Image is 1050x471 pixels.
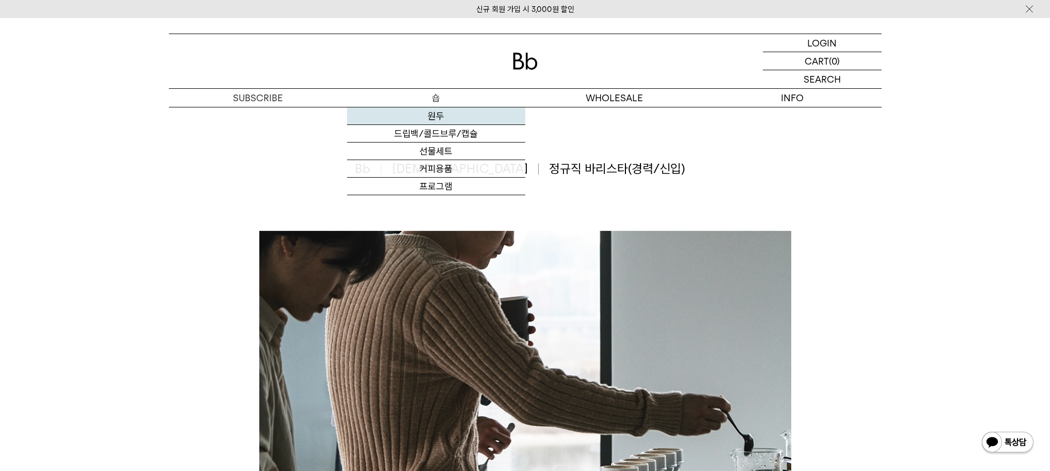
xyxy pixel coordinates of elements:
[476,5,574,14] a: 신규 회원 가입 시 3,000원 할인
[807,34,837,52] p: LOGIN
[347,107,525,125] a: 원두
[763,34,882,52] a: LOGIN
[549,160,685,178] span: 정규직 바리스타(경력/신입)
[347,160,525,178] a: 커피용품
[804,70,841,88] p: SEARCH
[513,53,538,70] img: 로고
[347,89,525,107] a: 숍
[347,178,525,195] a: 프로그램
[805,52,829,70] p: CART
[347,143,525,160] a: 선물세트
[703,89,882,107] p: INFO
[525,89,703,107] p: WHOLESALE
[763,52,882,70] a: CART (0)
[829,52,840,70] p: (0)
[981,431,1035,456] img: 카카오톡 채널 1:1 채팅 버튼
[347,125,525,143] a: 드립백/콜드브루/캡슐
[169,89,347,107] a: SUBSCRIBE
